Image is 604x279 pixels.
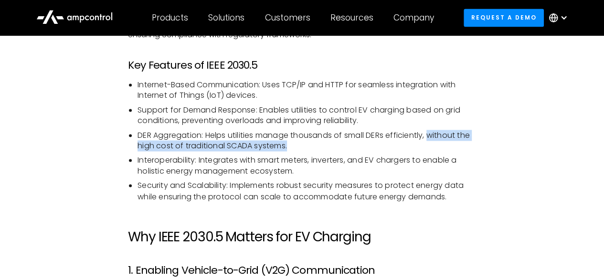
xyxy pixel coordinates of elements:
[208,12,244,23] div: Solutions
[265,12,310,23] div: Customers
[138,80,476,101] li: Internet-Based Communication: Uses TCP/IP and HTTP for seamless integration with Internet of Thin...
[464,9,544,26] a: Request a demo
[138,130,476,152] li: DER Aggregation: Helps utilities manage thousands of small DERs efficiently, without the high cos...
[393,12,434,23] div: Company
[152,12,188,23] div: Products
[128,264,476,276] h3: 1. Enabling Vehicle-to-Grid (V2G) Communication
[138,155,476,176] li: Interoperability: Integrates with smart meters, inverters, and EV chargers to enable a holistic e...
[138,180,476,202] li: Security and Scalability: Implements robust security measures to protect energy data while ensuri...
[138,105,476,126] li: Support for Demand Response: Enables utilities to control EV charging based on grid conditions, p...
[128,59,476,72] h3: Key Features of IEEE 2030.5
[330,12,373,23] div: Resources
[128,228,476,245] h2: Why IEEE 2030.5 Matters for EV Charging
